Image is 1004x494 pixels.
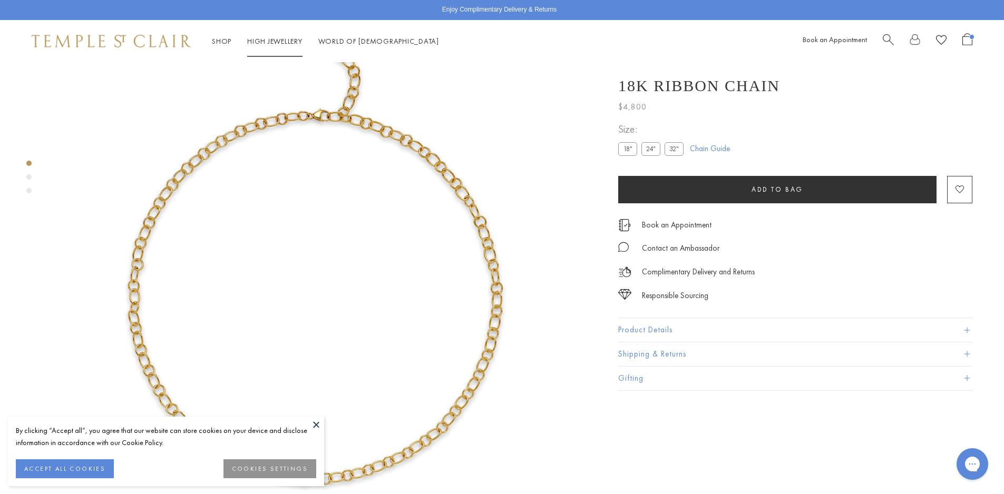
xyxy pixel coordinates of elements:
label: 24" [641,142,660,155]
a: View Wishlist [936,33,947,50]
button: Shipping & Returns [618,342,972,366]
img: icon_sourcing.svg [618,289,631,300]
img: Temple St. Clair [32,35,191,47]
a: ShopShop [212,36,231,46]
img: icon_appointment.svg [618,219,631,231]
button: Gifting [618,367,972,390]
a: Chain Guide [690,143,730,154]
iframe: Gorgias live chat messenger [951,444,993,483]
button: Add to bag [618,176,937,203]
div: Contact an Ambassador [642,242,719,255]
button: ACCEPT ALL COOKIES [16,459,114,478]
p: Complimentary Delivery and Returns [642,265,755,279]
label: 18" [618,142,637,155]
button: COOKIES SETTINGS [223,459,316,478]
p: Enjoy Complimentary Delivery & Returns [442,5,557,15]
a: Book an Appointment [642,219,711,231]
a: World of [DEMOGRAPHIC_DATA]World of [DEMOGRAPHIC_DATA] [318,36,439,46]
a: Search [883,33,894,50]
img: icon_delivery.svg [618,265,631,279]
a: Open Shopping Bag [962,33,972,50]
span: $4,800 [618,100,647,114]
div: Responsible Sourcing [642,289,708,302]
div: By clicking “Accept all”, you agree that our website can store cookies on your device and disclos... [16,424,316,449]
h1: 18K Ribbon Chain [618,77,780,95]
label: 32" [665,142,684,155]
a: High JewelleryHigh Jewellery [247,36,303,46]
div: Product gallery navigation [26,158,32,202]
span: Add to bag [752,185,803,194]
a: Book an Appointment [803,35,867,44]
img: MessageIcon-01_2.svg [618,242,629,252]
nav: Main navigation [212,35,439,48]
span: Size: [618,121,688,138]
button: Product Details [618,318,972,342]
